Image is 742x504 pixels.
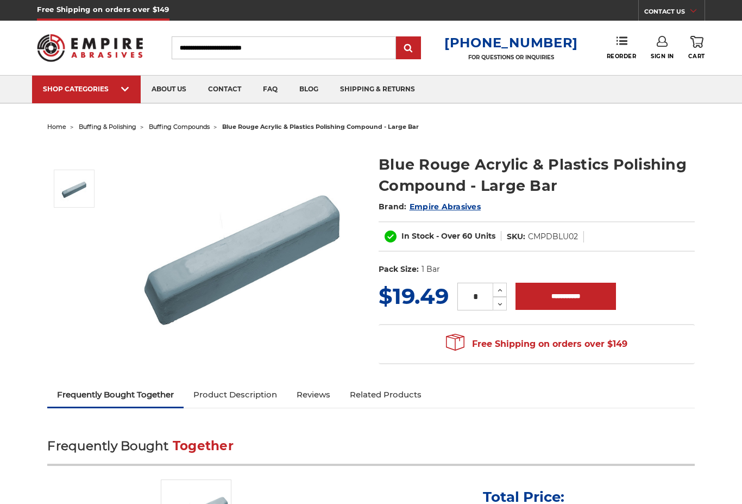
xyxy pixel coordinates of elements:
[528,231,578,242] dd: CMPDBLU02
[173,438,234,453] span: Together
[288,76,329,103] a: blog
[444,54,578,61] p: FOR QUESTIONS OR INQUIRIES
[184,383,287,407] a: Product Description
[37,27,142,69] img: Empire Abrasives
[379,283,449,309] span: $19.49
[132,142,349,360] img: Blue rouge polishing compound
[651,53,674,60] span: Sign In
[197,76,252,103] a: contact
[329,76,426,103] a: shipping & returns
[79,123,136,130] a: buffing & polishing
[47,438,168,453] span: Frequently Bought
[607,53,637,60] span: Reorder
[507,231,525,242] dt: SKU:
[287,383,340,407] a: Reviews
[398,38,419,59] input: Submit
[379,154,695,196] h1: Blue Rouge Acrylic & Plastics Polishing Compound - Large Bar
[446,333,627,355] span: Free Shipping on orders over $149
[43,85,130,93] div: SHOP CATEGORIES
[688,53,705,60] span: Cart
[149,123,210,130] a: buffing compounds
[401,231,434,241] span: In Stock
[475,231,495,241] span: Units
[60,175,87,202] img: Blue rouge polishing compound
[644,5,705,21] a: CONTACT US
[47,123,66,130] a: home
[422,264,440,275] dd: 1 Bar
[436,231,460,241] span: - Over
[340,383,431,407] a: Related Products
[410,202,481,211] a: Empire Abrasives
[462,231,473,241] span: 60
[379,202,407,211] span: Brand:
[607,36,637,59] a: Reorder
[444,35,578,51] a: [PHONE_NUMBER]
[688,36,705,60] a: Cart
[252,76,288,103] a: faq
[141,76,197,103] a: about us
[47,383,184,407] a: Frequently Bought Together
[222,123,419,130] span: blue rouge acrylic & plastics polishing compound - large bar
[379,264,419,275] dt: Pack Size:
